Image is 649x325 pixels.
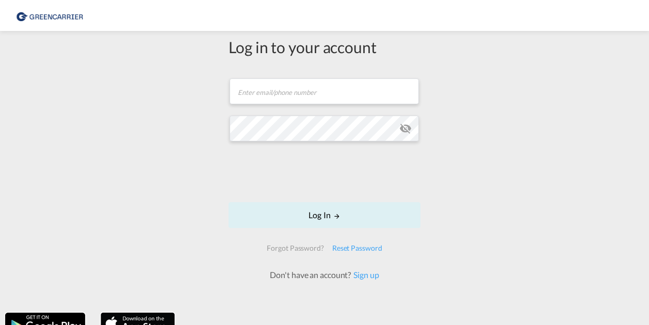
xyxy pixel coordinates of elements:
iframe: reCAPTCHA [246,152,403,192]
input: Enter email/phone number [230,78,419,104]
a: Sign up [351,270,379,280]
div: Reset Password [328,239,386,257]
div: Log in to your account [229,36,420,58]
img: 757bc1808afe11efb73cddab9739634b.png [15,4,85,27]
div: Forgot Password? [263,239,328,257]
button: LOGIN [229,202,420,228]
div: Don't have an account? [258,269,390,281]
md-icon: icon-eye-off [399,122,412,135]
